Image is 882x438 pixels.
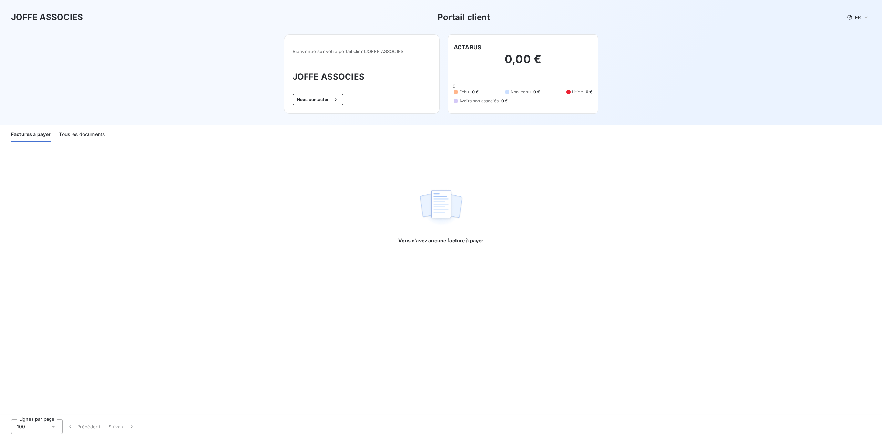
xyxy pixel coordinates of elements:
[472,89,479,95] span: 0 €
[293,49,431,54] span: Bienvenue sur votre portail client JOFFE ASSOCIES .
[453,83,455,89] span: 0
[293,94,343,105] button: Nous contacter
[586,89,592,95] span: 0 €
[511,89,531,95] span: Non-échu
[459,89,469,95] span: Échu
[17,423,25,430] span: 100
[419,186,463,229] img: empty state
[398,237,483,244] span: Vous n’avez aucune facture à payer
[11,11,83,23] h3: JOFFE ASSOCIES
[855,14,861,20] span: FR
[459,98,499,104] span: Avoirs non associés
[454,52,592,73] h2: 0,00 €
[454,43,481,51] h6: ACTARUS
[59,128,105,142] div: Tous les documents
[293,71,431,83] h3: JOFFE ASSOCIES
[438,11,490,23] h3: Portail client
[572,89,583,95] span: Litige
[104,419,139,434] button: Suivant
[533,89,540,95] span: 0 €
[501,98,508,104] span: 0 €
[63,419,104,434] button: Précédent
[11,128,51,142] div: Factures à payer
